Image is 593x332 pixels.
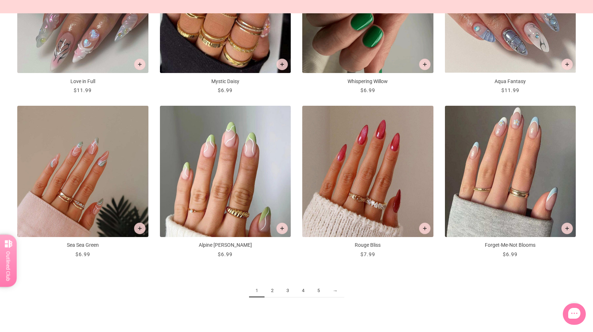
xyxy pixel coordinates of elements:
[561,59,573,70] button: Add to cart
[360,251,375,257] span: $7.99
[218,251,233,257] span: $6.99
[249,284,265,297] span: 1
[160,78,291,85] p: Mystic Daisy
[419,59,431,70] button: Add to cart
[501,87,519,93] span: $11.99
[445,106,576,258] a: Forget-Me-Not Blooms
[503,251,518,257] span: $6.99
[17,78,148,85] p: Love in Full
[160,106,291,258] a: Alpine Meadows
[276,59,288,70] button: Add to cart
[311,284,326,297] a: 5
[265,284,280,297] a: 2
[326,284,344,297] a: →
[134,59,146,70] button: Add to cart
[17,106,148,258] a: Sea Sea Green
[360,87,375,93] span: $6.99
[561,223,573,234] button: Add to cart
[17,241,148,249] p: Sea Sea Green
[276,223,288,234] button: Add to cart
[302,106,433,237] img: Rouge Bliss-Press on Manicure-Outlined
[75,251,90,257] span: $6.99
[295,284,311,297] a: 4
[302,106,433,258] a: Rouge Bliss
[280,284,295,297] a: 3
[134,223,146,234] button: Add to cart
[74,87,92,93] span: $11.99
[302,78,433,85] p: Whispering Willow
[160,106,291,237] img: Alpine Meadows-Press on Manicure-Outlined
[419,223,431,234] button: Add to cart
[445,106,576,237] img: Forget-Me-Not Blooms-Press on Manicure-Outlined
[160,241,291,249] p: Alpine [PERSON_NAME]
[17,106,148,237] img: Sea Sea Green-Press on Manicure-Outlined
[218,87,233,93] span: $6.99
[445,241,576,249] p: Forget-Me-Not Blooms
[302,241,433,249] p: Rouge Bliss
[445,78,576,85] p: Aqua Fantasy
